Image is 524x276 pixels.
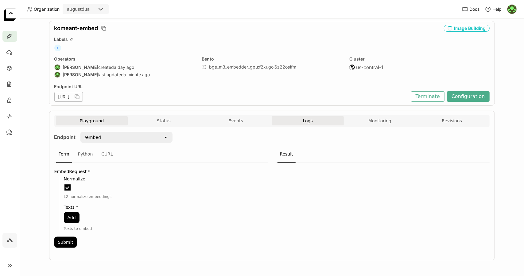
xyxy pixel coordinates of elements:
label: EmbedRequest * [54,169,268,174]
button: Events [200,116,272,125]
div: Bento [202,56,342,62]
a: Docs [462,6,479,12]
img: August Dua [55,65,60,70]
div: augustdua [67,6,90,12]
div: /embed [85,134,101,140]
span: Logs [303,118,313,124]
button: Submit [54,237,77,248]
span: Organization [34,6,60,12]
div: created [54,64,195,70]
input: Selected augustdua. [90,6,91,13]
div: Python [76,146,95,163]
button: Playground [56,116,128,125]
div: Endpoint URL [54,84,408,89]
button: Status [128,116,200,125]
div: CURL [99,146,115,163]
div: last updated [54,72,195,78]
button: Monitoring [344,116,416,125]
span: komeant-embed [54,25,98,32]
span: + [54,45,61,51]
strong: Endpoint [54,134,76,140]
img: August Dua [507,5,517,14]
div: Texts to embed [64,226,268,232]
button: Terminate [411,91,444,102]
span: Docs [469,6,479,12]
button: Configuration [447,91,490,102]
img: logo [4,9,16,21]
strong: [PERSON_NAME] [63,65,99,70]
div: Cluster [349,56,490,62]
img: August Dua [55,72,60,77]
span: Help [492,6,502,12]
div: Labels [54,37,490,42]
svg: open [163,135,168,140]
strong: [PERSON_NAME] [63,72,99,77]
span: a day ago [114,65,134,70]
label: Texts * [64,205,268,210]
span: a minute ago [124,72,150,77]
span: us-central-1 [356,64,383,70]
i: loading [447,26,453,31]
div: L2-normalize embeddings [64,194,268,200]
div: [URL] [54,92,83,102]
div: Operators [54,56,195,62]
a: bge_m3_embedder_gpu:f2xugol6z22osffm [209,64,296,70]
div: Result [278,146,296,163]
div: Help [485,6,502,12]
button: Add [64,212,80,223]
div: Image Building [444,25,490,32]
button: Revisions [416,116,488,125]
div: Form [56,146,72,163]
label: Normalize [64,176,268,181]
